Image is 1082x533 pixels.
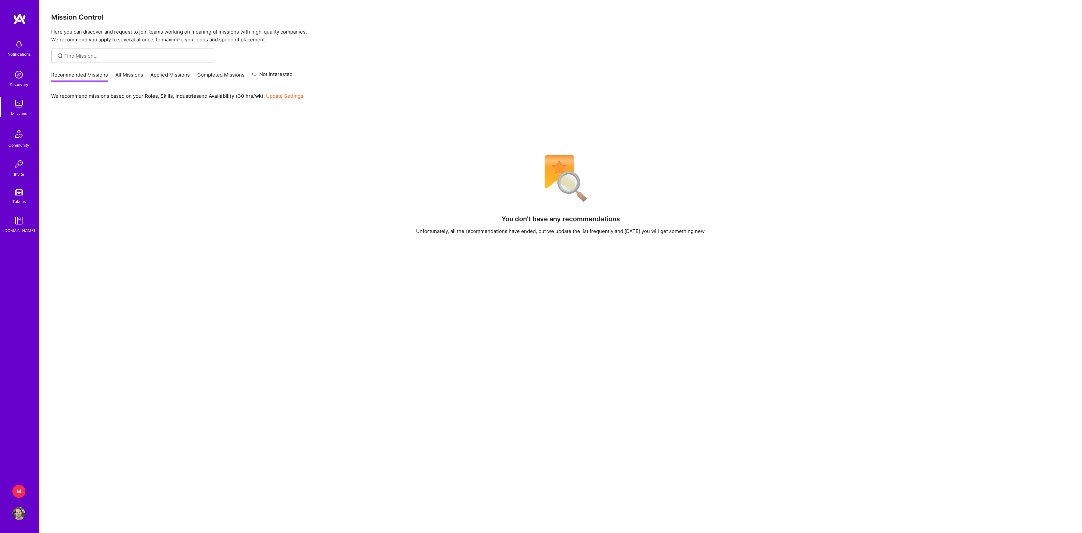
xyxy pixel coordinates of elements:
h4: You don't have any recommendations [502,215,620,223]
img: bell [12,38,25,51]
a: Not Interested [252,70,293,82]
img: Community [11,126,27,142]
img: guide book [12,214,25,227]
a: Update Settings [266,93,303,99]
b: Skills [160,93,173,99]
a: Applied Missions [150,71,190,82]
b: Availability (30 hrs/wk) [209,93,263,99]
div: Unfortunately, all the recommendations have ended, but we update the list frequently and [DATE] y... [416,228,706,235]
a: User Avatar [11,507,27,520]
p: We recommend missions based on your , , and . [51,93,303,99]
div: Missions [11,110,27,117]
img: Invite [12,158,25,171]
h3: Mission Control [51,13,1070,21]
a: Recommended Missions [51,71,108,82]
a: All Missions [115,71,143,82]
b: Industries [175,93,199,99]
div: Discovery [10,81,28,88]
b: Roles [145,93,158,99]
i: icon SearchGrey [56,52,64,60]
div: Invite [14,171,24,178]
img: tokens [15,189,23,195]
img: teamwork [12,97,25,110]
div: M [12,485,25,498]
a: M [11,485,27,498]
div: Tokens [12,198,26,205]
div: Notifications [8,51,31,58]
div: [DOMAIN_NAME] [3,227,35,234]
img: discovery [12,68,25,81]
img: No Results [533,151,589,206]
img: User Avatar [12,507,25,520]
img: logo [13,13,26,25]
input: Find Mission... [64,52,209,59]
a: Completed Missions [197,71,245,82]
div: Community [8,142,29,149]
p: Here you can discover and request to join teams working on meaningful missions with high-quality ... [51,28,1070,44]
